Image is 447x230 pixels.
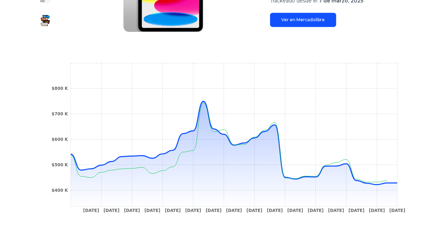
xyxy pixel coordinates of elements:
[369,208,385,213] tspan: [DATE]
[185,208,201,213] tspan: [DATE]
[328,208,344,213] tspan: [DATE]
[165,208,181,213] tspan: [DATE]
[270,13,336,27] a: Ver en Mercadolibre
[246,208,262,213] tspan: [DATE]
[52,188,68,192] tspan: $400 K
[52,137,68,142] tspan: $600 K
[226,208,242,213] tspan: [DATE]
[124,208,140,213] tspan: [DATE]
[206,208,222,213] tspan: [DATE]
[287,208,303,213] tspan: [DATE]
[348,208,364,213] tspan: [DATE]
[104,208,119,213] tspan: [DATE]
[145,208,160,213] tspan: [DATE]
[308,208,324,213] tspan: [DATE]
[389,208,405,213] tspan: [DATE]
[267,208,283,213] tspan: [DATE]
[52,111,68,116] tspan: $700 K
[52,86,68,91] tspan: $800 K
[52,162,68,167] tspan: $500 K
[83,208,99,213] tspan: [DATE]
[40,15,51,26] img: iPad Apple iPad 10a Generación A2696 10.9 64 Gb Plata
